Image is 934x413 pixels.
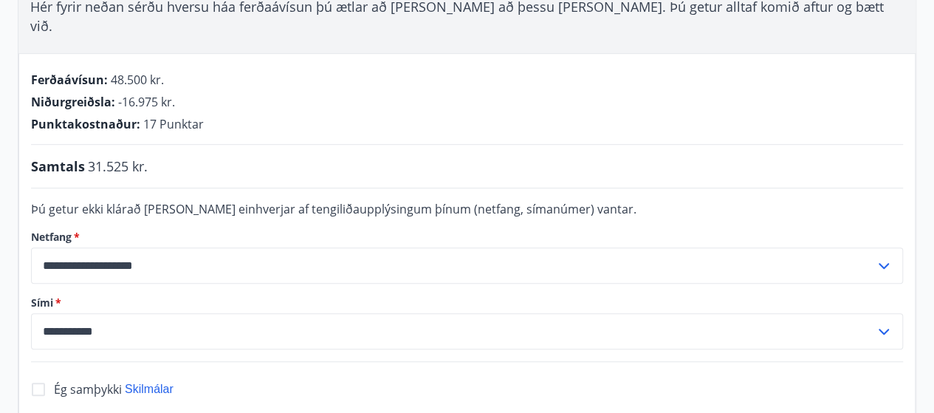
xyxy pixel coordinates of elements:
span: Samtals [31,157,85,176]
span: 31.525 kr. [88,157,148,176]
label: Sími [31,296,903,310]
span: Skilmálar [125,383,174,395]
button: Skilmálar [125,381,174,397]
span: Ég samþykki [54,381,122,397]
span: 48.500 kr. [111,72,164,88]
span: 17 Punktar [143,116,204,132]
label: Netfang [31,230,903,245]
span: Punktakostnaður : [31,116,140,132]
span: -16.975 kr. [118,94,175,110]
span: Þú getur ekki klárað [PERSON_NAME] einhverjar af tengiliðaupplýsingum þínum (netfang, símanúmer) ... [31,201,636,217]
span: Ferðaávísun : [31,72,108,88]
span: Niðurgreiðsla : [31,94,115,110]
